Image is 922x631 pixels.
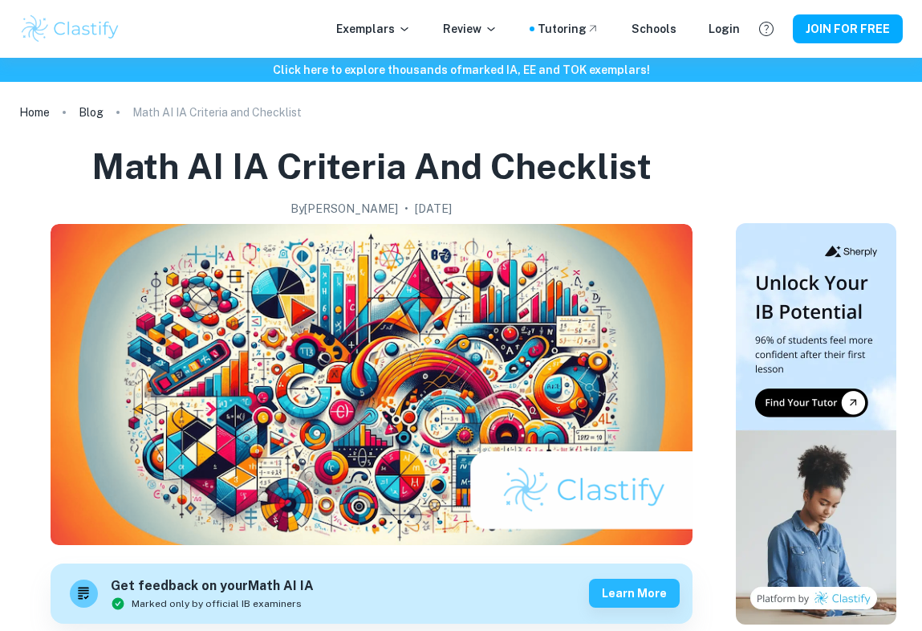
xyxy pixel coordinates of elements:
img: Clastify logo [19,13,121,45]
a: Schools [632,20,676,38]
a: Tutoring [538,20,599,38]
h2: [DATE] [415,200,452,218]
button: JOIN FOR FREE [793,14,903,43]
button: Learn more [589,579,680,608]
p: Math AI IA Criteria and Checklist [132,104,302,121]
a: Get feedback on yourMath AI IAMarked only by official IB examinersLearn more [51,564,693,624]
h6: Get feedback on your Math AI IA [111,576,314,596]
a: Home [19,101,50,124]
p: • [404,200,408,218]
img: Math AI IA Criteria and Checklist cover image [51,224,693,545]
span: Marked only by official IB examiners [132,596,302,611]
p: Review [443,20,498,38]
a: Login [709,20,740,38]
h6: Click here to explore thousands of marked IA, EE and TOK exemplars ! [3,61,919,79]
h1: Math AI IA Criteria and Checklist [91,143,652,190]
button: Help and Feedback [753,15,780,43]
img: Thumbnail [736,223,896,625]
p: Exemplars [336,20,411,38]
h2: By [PERSON_NAME] [290,200,398,218]
a: Blog [79,101,104,124]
